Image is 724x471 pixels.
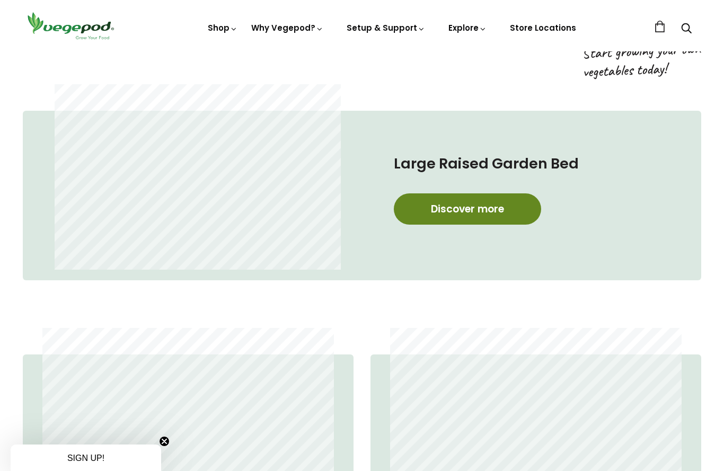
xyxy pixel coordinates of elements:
img: Vegepod [23,11,118,41]
a: Explore [448,22,487,33]
a: Store Locations [510,22,576,33]
a: Why Vegepod? [251,22,323,33]
a: Shop [208,22,237,33]
span: SIGN UP! [67,454,104,463]
h4: Large Raised Garden Bed [394,153,659,174]
a: Setup & Support [347,22,425,33]
button: Close teaser [159,436,170,447]
a: Discover more [394,193,541,225]
a: Search [681,24,692,35]
div: SIGN UP!Close teaser [11,445,161,471]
